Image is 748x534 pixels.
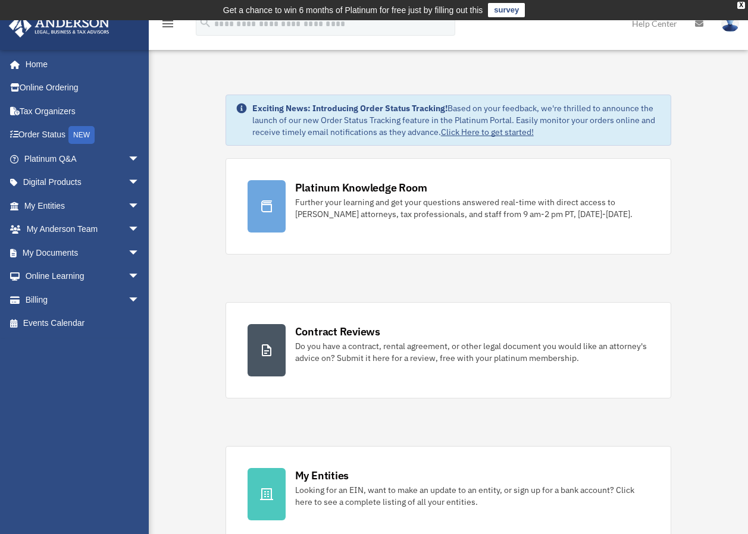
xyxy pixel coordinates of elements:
span: arrow_drop_down [128,241,152,265]
a: menu [161,21,175,31]
a: survey [488,3,525,17]
a: Click Here to get started! [441,127,534,137]
a: Platinum Q&Aarrow_drop_down [8,147,158,171]
span: arrow_drop_down [128,265,152,289]
a: Order StatusNEW [8,123,158,147]
a: Platinum Knowledge Room Further your learning and get your questions answered real-time with dire... [226,158,672,255]
div: My Entities [295,468,349,483]
div: Get a chance to win 6 months of Platinum for free just by filling out this [223,3,483,17]
a: Contract Reviews Do you have a contract, rental agreement, or other legal document you would like... [226,302,672,398]
a: Home [8,52,152,76]
div: Platinum Knowledge Room [295,180,427,195]
div: Based on your feedback, we're thrilled to announce the launch of our new Order Status Tracking fe... [252,102,662,138]
a: My Anderson Teamarrow_drop_down [8,218,158,241]
i: search [199,16,212,29]
span: arrow_drop_down [128,194,152,218]
a: Billingarrow_drop_down [8,288,158,312]
div: NEW [68,126,95,144]
div: Looking for an EIN, want to make an update to an entity, or sign up for a bank account? Click her... [295,484,650,508]
a: My Documentsarrow_drop_down [8,241,158,265]
a: My Entitiesarrow_drop_down [8,194,158,218]
div: Do you have a contract, rental agreement, or other legal document you would like an attorney's ad... [295,340,650,364]
i: menu [161,17,175,31]
a: Digital Productsarrow_drop_down [8,171,158,194]
div: Contract Reviews [295,324,380,339]
strong: Exciting News: Introducing Order Status Tracking! [252,103,447,114]
span: arrow_drop_down [128,171,152,195]
span: arrow_drop_down [128,218,152,242]
img: Anderson Advisors Platinum Portal [5,14,113,37]
a: Events Calendar [8,312,158,335]
a: Tax Organizers [8,99,158,123]
img: User Pic [721,15,739,32]
div: Further your learning and get your questions answered real-time with direct access to [PERSON_NAM... [295,196,650,220]
span: arrow_drop_down [128,147,152,171]
a: Online Ordering [8,76,158,100]
span: arrow_drop_down [128,288,152,312]
div: close [737,2,745,9]
a: Online Learningarrow_drop_down [8,265,158,288]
